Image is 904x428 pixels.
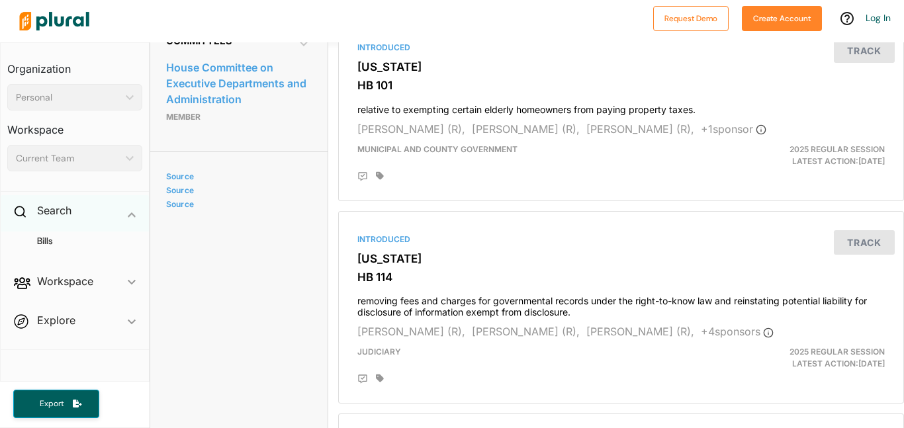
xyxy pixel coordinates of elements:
h3: HB 114 [357,271,885,284]
button: Export [13,390,99,418]
span: 2025 Regular Session [790,144,885,154]
div: Latest Action: [DATE] [712,144,895,167]
div: Personal [16,91,120,105]
h3: Organization [7,50,142,79]
div: Add tags [376,171,384,181]
a: Create Account [742,11,822,24]
h4: relative to exempting certain elderly homeowners from paying property taxes. [357,98,885,116]
button: Create Account [742,6,822,31]
h4: removing fees and charges for governmental records under the right-to-know law and reinstating po... [357,289,885,318]
a: Bills [21,235,136,247]
h3: [US_STATE] [357,60,885,73]
div: Latest Action: [DATE] [712,346,895,370]
h3: [US_STATE] [357,252,885,265]
span: 2025 Regular Session [790,347,885,357]
a: House Committee on Executive Departments and Administration [166,58,312,109]
h2: Search [37,203,71,218]
a: Source [166,171,308,181]
a: Log In [866,12,891,24]
a: Source [166,185,308,195]
div: Add Position Statement [357,171,368,182]
button: Request Demo [653,6,729,31]
span: Municipal and County Government [357,144,518,154]
div: Introduced [357,234,885,245]
span: + 4 sponsor s [701,325,774,338]
a: Source [166,199,308,209]
span: [PERSON_NAME] (R), [472,325,580,338]
span: [PERSON_NAME] (R), [472,122,580,136]
span: [PERSON_NAME] (R), [357,325,465,338]
p: Member [166,109,312,125]
a: Request Demo [653,11,729,24]
div: Add Position Statement [357,374,368,384]
span: Export [30,398,73,409]
div: Current Team [16,151,120,165]
button: Track [834,230,895,255]
span: [PERSON_NAME] (R), [586,122,694,136]
h3: HB 101 [357,79,885,92]
h3: Workspace [7,110,142,140]
span: [PERSON_NAME] (R), [357,122,465,136]
button: Track [834,38,895,63]
div: Introduced [357,42,885,54]
span: Judiciary [357,347,401,357]
div: Add tags [376,374,384,383]
span: + 1 sponsor [701,122,766,136]
span: [PERSON_NAME] (R), [586,325,694,338]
